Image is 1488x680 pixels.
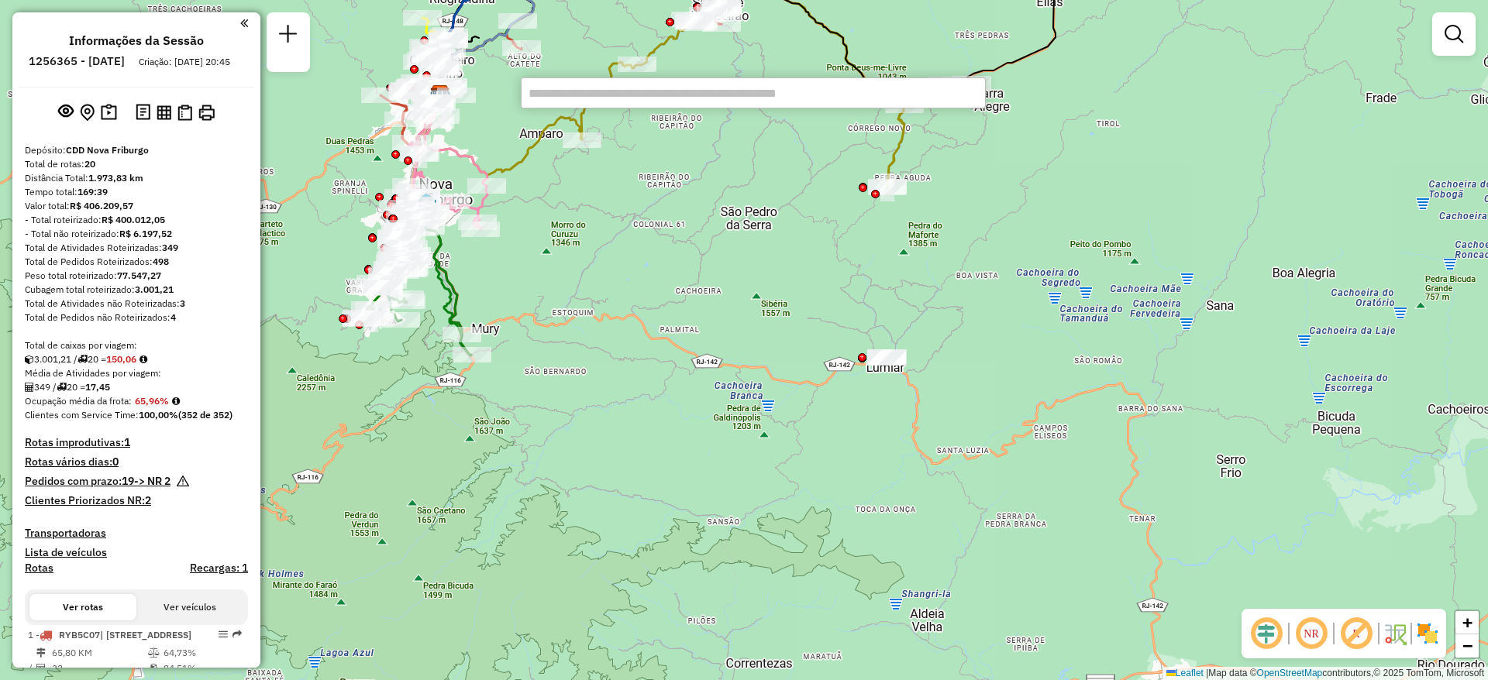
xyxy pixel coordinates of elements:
[100,629,191,641] span: | [STREET_ADDRESS]
[190,562,248,575] h4: Recargas: 1
[153,256,169,267] strong: 498
[180,297,185,309] strong: 3
[25,157,248,171] div: Total de rotas:
[25,455,248,469] h4: Rotas vários dias:
[172,397,180,406] em: Média calculada utilizando a maior ocupação (%Peso ou %Cubagem) de cada rota da sessão. Rotas cro...
[36,648,46,658] i: Distância Total
[416,192,436,212] img: 521 UDC Light NFR Centro
[25,311,248,325] div: Total de Pedidos não Roteirizados:
[29,54,125,68] h6: 1256365 - [DATE]
[25,355,34,364] i: Cubagem total roteirizado
[36,664,46,673] i: Total de Atividades
[98,101,120,125] button: Painel de Sugestão
[124,435,130,449] strong: 1
[1166,668,1204,678] a: Leaflet
[177,475,189,494] em: Há pedidos NR próximo a expirar
[57,383,67,392] i: Total de rotas
[77,355,88,364] i: Total de rotas
[162,242,178,253] strong: 349
[1162,667,1488,680] div: Map data © contributors,© 2025 TomTom, Microsoft
[148,664,160,673] i: % de utilização da cubagem
[25,527,248,540] h4: Transportadoras
[119,228,172,239] strong: R$ 6.197,52
[28,629,191,641] span: 1 -
[139,409,178,421] strong: 100,00%
[174,101,195,124] button: Visualizar Romaneio
[25,494,248,507] h4: Clientes Priorizados NR:
[117,270,161,281] strong: 77.547,27
[29,594,136,620] button: Ver rotas
[25,409,139,421] span: Clientes com Service Time:
[122,474,134,488] strong: 19
[1415,621,1440,646] img: Exibir/Ocultar setores
[1455,611,1479,634] a: Zoom in
[25,241,248,255] div: Total de Atividades Roteirizadas:
[195,101,218,124] button: Imprimir Rotas
[139,355,147,364] i: Meta Caixas/viagem: 173,30 Diferença: -23,24
[133,55,236,69] div: Criação: [DATE] 20:45
[135,395,169,407] strong: 65,96%
[106,353,136,365] strong: 150,06
[85,381,110,393] strong: 17,45
[25,436,248,449] h4: Rotas improdutivas:
[66,144,149,156] strong: CDD Nova Friburgo
[84,158,95,170] strong: 20
[1383,621,1407,646] img: Fluxo de ruas
[1206,668,1208,678] span: |
[1438,19,1469,50] a: Exibir filtros
[51,645,147,661] td: 65,80 KM
[25,380,248,394] div: 349 / 20 =
[25,185,248,199] div: Tempo total:
[240,14,248,32] a: Clique aqui para minimizar o painel
[25,255,248,269] div: Total de Pedidos Roteirizados:
[1462,613,1472,632] span: +
[25,283,248,297] div: Cubagem total roteirizado:
[70,200,133,211] strong: R$ 406.209,57
[1248,615,1285,652] span: Ocultar deslocamento
[25,269,248,283] div: Peso total roteirizado:
[25,562,53,575] a: Rotas
[25,352,248,366] div: 3.001,21 / 20 =
[1462,636,1472,655] span: −
[134,474,170,488] strong: -> NR 2
[430,84,450,105] img: CDD Nova Friburgo
[77,101,98,125] button: Centralizar mapa no depósito ou ponto de apoio
[59,629,100,641] span: RYB5C07
[145,493,151,507] strong: 2
[28,661,36,676] td: /
[219,630,228,639] em: Opções
[25,213,248,227] div: - Total roteirizado:
[133,101,153,125] button: Logs desbloquear sessão
[102,214,165,225] strong: R$ 400.012,05
[112,455,119,469] strong: 0
[1455,634,1479,658] a: Zoom out
[25,338,248,352] div: Total de caixas por viagem:
[88,172,143,184] strong: 1.973,83 km
[25,475,170,488] h4: Pedidos com prazo:
[1338,615,1375,652] span: Exibir rótulo
[1293,615,1330,652] span: Ocultar NR
[153,101,174,122] button: Visualizar relatório de Roteirização
[77,186,108,197] strong: 169:39
[232,630,242,639] em: Rota exportada
[25,143,248,157] div: Depósito:
[25,546,248,559] h4: Lista de veículos
[25,171,248,185] div: Distância Total:
[25,395,132,407] span: Ocupação média da frota:
[148,648,160,658] i: % de utilização do peso
[170,311,176,323] strong: 4
[163,645,241,661] td: 64,73%
[25,227,248,241] div: - Total não roteirizado:
[51,661,147,676] td: 32
[1257,668,1323,678] a: OpenStreetMap
[867,349,906,365] div: Atividade não roteirizada - RESTAURANTE SABOR DA TERRA LUMIAR LTDA
[178,409,232,421] strong: (352 de 352)
[25,366,248,380] div: Média de Atividades por viagem:
[273,19,304,53] a: Nova sessão e pesquisa
[136,594,243,620] button: Ver veículos
[163,661,241,676] td: 84,51%
[25,297,248,311] div: Total de Atividades não Roteirizadas:
[25,199,248,213] div: Valor total:
[55,100,77,125] button: Exibir sessão original
[135,283,174,295] strong: 3.001,21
